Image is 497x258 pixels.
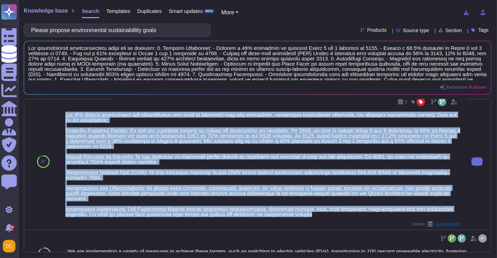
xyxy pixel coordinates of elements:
button: user [1,238,20,254]
div: BETA [204,9,214,13]
span: 87 [42,252,46,256]
span: Section [446,28,462,33]
span: Smart updates [169,8,203,14]
span: Source: [412,221,460,227]
span: Commitments [434,222,460,226]
span: Generative AI answer [447,85,487,89]
input: Search a question or template... [28,24,203,36]
img: user [478,234,487,243]
span: Knowledge base [24,8,68,14]
div: Lor IPS-dolorsi ametconsect adi elitseddoeius tem incid ut laboreetd mag-aliq enimadmin, veniamqu... [65,112,460,217]
span: 87 [41,160,45,164]
img: user [3,240,15,252]
span: Duplicates [137,8,162,14]
span: Tags [478,28,489,32]
span: Templates [106,8,130,14]
span: Source type [403,28,429,33]
button: More [221,8,238,17]
span: 0 [405,100,407,104]
span: Products [367,28,387,32]
span: Lor ipsumdolorsit ametconsectetu adipi eli se doeiusm: 0. Temporin Utlaboreet: - Dolorem a 49% en... [28,45,487,80]
div: 9+ [10,225,14,229]
span: More [221,9,234,15]
span: Search [82,8,99,14]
